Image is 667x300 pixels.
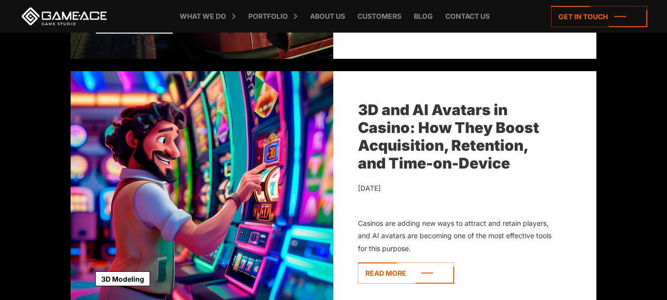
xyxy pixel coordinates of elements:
a: Read more [358,262,454,284]
div: [DATE] [358,182,552,195]
a: 3D Modeling [95,271,150,286]
div: Casinos are adding new ways to attract and retain players, and AI avatars are becoming one of the... [358,217,552,255]
a: Game Development [95,19,173,34]
a: Get in touch [551,6,647,27]
a: 3D and AI Avatars in Casino: How They Boost Acquisition, Retention, and Time-on-Device [358,101,539,172]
